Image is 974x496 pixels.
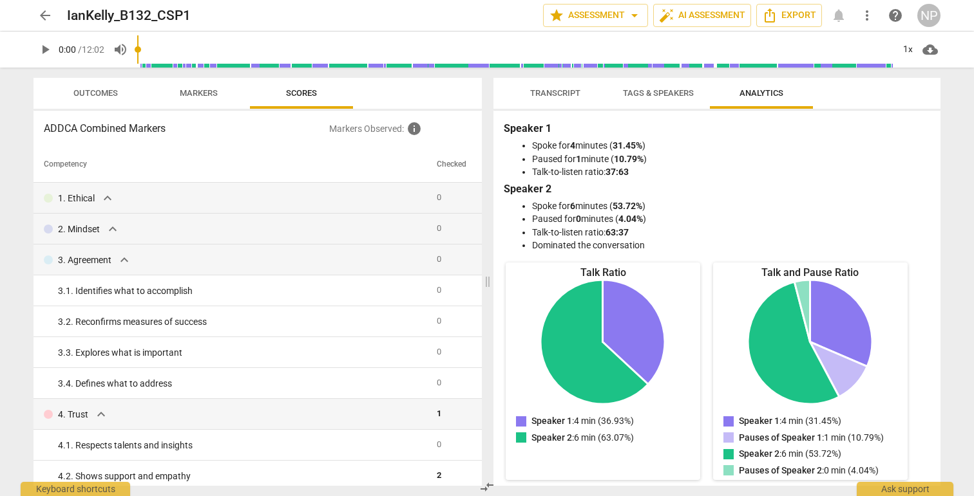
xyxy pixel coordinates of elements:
th: Checked [432,147,472,183]
span: 0 [437,378,441,387]
p: 1. Ethical [58,192,95,205]
span: 0:00 [59,44,76,55]
span: cloud_download [922,42,938,57]
b: 53.72% [613,201,642,211]
p: 3. Agreement [58,253,111,267]
li: Talk-to-listen ratio: [532,226,928,239]
span: Analytics [740,88,783,98]
div: 3. 1. Identifies what to accomplish [58,284,426,298]
b: 63:37 [606,227,629,237]
span: Pauses of Speaker 1 [739,432,822,443]
span: Assessment [549,8,642,23]
span: AI Assessment [659,8,745,23]
span: play_arrow [37,42,53,57]
button: AI Assessment [653,4,751,27]
span: compare_arrows [479,479,495,495]
span: 0 [437,223,441,233]
li: Spoke for minutes ( ) [532,199,928,213]
div: 3. 4. Defines what to address [58,377,426,390]
span: Markers [180,88,218,98]
span: expand_more [105,221,120,237]
p: : 1 min (10.79%) [739,431,884,445]
li: Talk-to-listen ratio: [532,165,928,179]
span: Speaker 1 [531,416,572,426]
span: more_vert [859,8,875,23]
b: 4.04% [618,214,643,224]
b: 4 [570,140,575,151]
span: Outcomes [73,88,118,98]
p: : 0 min (4.04%) [739,464,879,477]
div: Talk and Pause Ratio [713,265,908,280]
li: Dominated the conversation [532,239,928,252]
span: 0 [437,192,441,202]
span: Scores [286,88,317,98]
div: 1x [895,39,920,60]
li: Spoke for minutes ( ) [532,139,928,152]
b: 1 [576,154,581,164]
div: 3. 2. Reconfirms measures of success [58,315,426,329]
b: 6 [570,201,575,211]
a: Help [884,4,907,27]
p: : 4 min (36.93%) [531,414,634,428]
div: Keyboard shortcuts [21,482,130,496]
span: 0 [437,316,441,326]
div: 3. 3. Explores what is important [58,346,426,360]
span: Pauses of Speaker 2 [739,465,822,475]
p: 2. Mindset [58,223,100,236]
span: auto_fix_high [659,8,674,23]
span: expand_more [93,407,109,422]
div: 4. 1. Respects talents and insights [58,439,426,452]
button: Export [756,4,822,27]
div: Talk Ratio [506,265,700,280]
button: NP [917,4,941,27]
span: star [549,8,564,23]
span: 0 [437,347,441,356]
p: : 4 min (31.45%) [739,414,841,428]
li: Paused for minute ( ) [532,152,928,166]
p: Markers Observed : [329,121,472,136]
span: Inquire the support about custom evaluation criteria [406,121,422,136]
span: Speaker 1 [739,416,779,426]
span: expand_more [100,190,115,206]
span: 0 [437,254,441,264]
span: expand_more [117,252,132,268]
h3: ADDCA Combined Markers [44,121,329,136]
span: help [888,8,903,23]
span: 0 [437,285,441,295]
li: Paused for minutes ( ) [532,212,928,226]
span: Speaker 2 [739,448,779,459]
p: : 6 min (63.07%) [531,431,634,445]
h2: IanKelly_B132_CSP1 [67,8,191,24]
button: Assessment [543,4,648,27]
th: Competency [33,147,432,183]
b: Speaker 2 [504,183,551,195]
div: Ask support [857,482,953,496]
b: 37:63 [606,167,629,177]
span: 0 [437,439,441,449]
span: Tags & Speakers [623,88,694,98]
b: 10.79% [614,154,644,164]
span: / 12:02 [78,44,104,55]
button: Volume [109,38,132,61]
span: 2 [437,470,441,480]
b: 0 [576,214,581,224]
p: 4. Trust [58,408,88,421]
span: Transcript [530,88,580,98]
span: Speaker 2 [531,432,572,443]
span: Export [762,8,816,23]
b: Speaker 1 [504,122,551,134]
p: : 6 min (53.72%) [739,447,841,461]
span: arrow_drop_down [627,8,642,23]
span: 1 [437,409,441,418]
div: 4. 2. Shows support and empathy [58,470,426,483]
span: volume_up [113,42,128,57]
button: Play [33,38,57,61]
span: arrow_back [37,8,53,23]
b: 31.45% [613,140,642,151]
